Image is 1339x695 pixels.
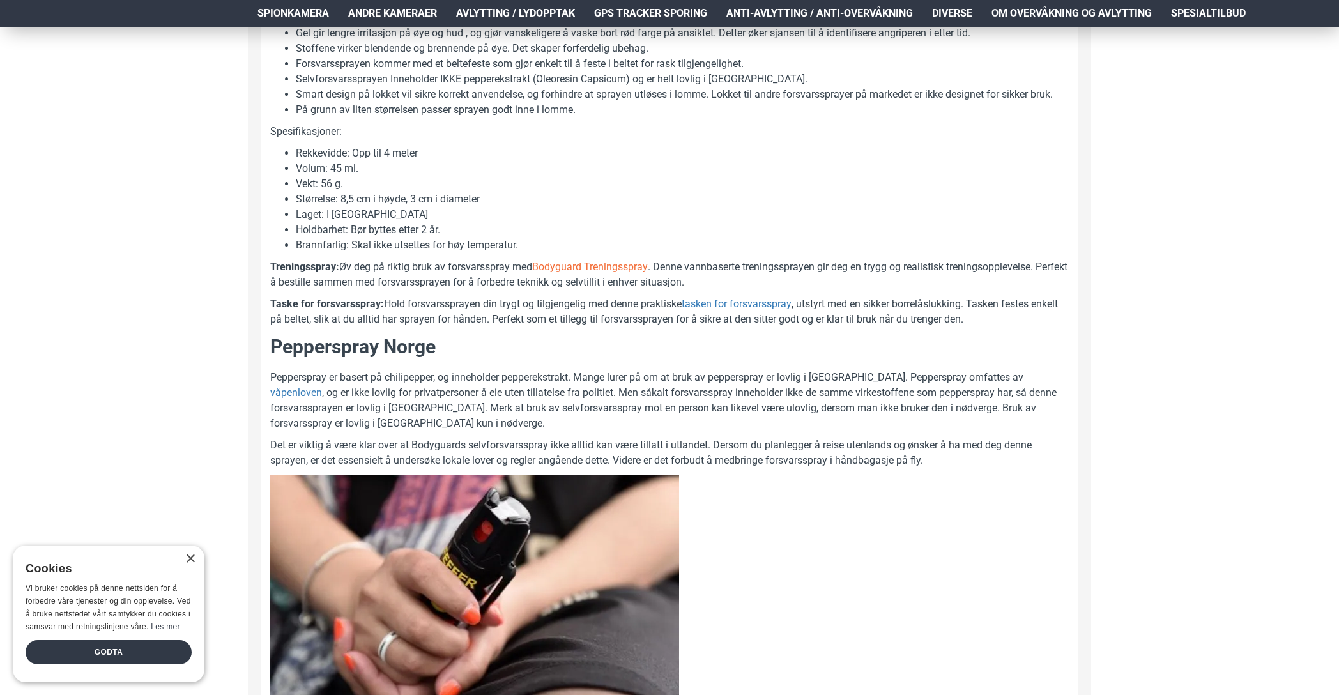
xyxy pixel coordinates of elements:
div: Close [185,554,195,564]
p: Hold forsvarssprayen din trygt og tilgjengelig med denne praktiske , utstyrt med en sikker borrel... [270,296,1069,327]
a: Les mer, opens a new window [151,622,180,631]
span: Diverse [932,6,972,21]
span: Avlytting / Lydopptak [456,6,575,21]
li: Selvforsvarssprayen Inneholder IKKE pepperekstrakt (Oleoresin Capsicum) og er helt lovlig i [GEOG... [296,72,1069,87]
h2: Pepperspray Norge [270,333,1069,360]
a: Bodyguard Treningsspray [532,259,648,275]
div: Godta [26,640,192,664]
b: Treningsspray: [270,261,339,273]
li: Gel gir lengre irritasjon på øye og hud , og gjør vanskeligere å vaske bort rød farge på ansiktet... [296,26,1069,41]
li: Vekt: 56 g. [296,176,1069,192]
li: Forsvarssprayen kommer med et beltefeste som gjør enkelt til å feste i beltet for rask tilgjengel... [296,56,1069,72]
li: Holdbarhet: Bør byttes etter 2 år. [296,222,1069,238]
p: Det er viktig å være klar over at Bodyguards selvforsvarsspray ikke alltid kan være tillatt i utl... [270,438,1069,468]
li: Rekkevidde: Opp til 4 meter [296,146,1069,161]
span: Spionkamera [257,6,329,21]
li: Smart design på lokket vil sikre korrekt anvendelse, og forhindre at sprayen utløses i lomme. Lok... [296,87,1069,102]
li: Brannfarlig: Skal ikke utsettes for høy temperatur. [296,238,1069,253]
span: Om overvåkning og avlytting [991,6,1152,21]
span: Andre kameraer [348,6,437,21]
span: Vi bruker cookies på denne nettsiden for å forbedre våre tjenester og din opplevelse. Ved å bruke... [26,584,191,630]
div: Cookies [26,555,183,583]
span: GPS Tracker Sporing [594,6,707,21]
p: Spesifikasjoner: [270,124,1069,139]
li: Laget: I [GEOGRAPHIC_DATA] [296,207,1069,222]
b: Taske for forsvarsspray: [270,298,384,310]
p: Øv deg på riktig bruk av forsvarsspray med . Denne vannbaserte treningssprayen gir deg en trygg o... [270,259,1069,290]
p: Pepperspray er basert på chilipepper, og inneholder pepperekstrakt. Mange lurer på om at bruk av ... [270,370,1069,431]
li: Størrelse: 8,5 cm i høyde, 3 cm i diameter [296,192,1069,207]
li: Stoffene virker blendende og brennende på øye. Det skaper forferdelig ubehag. [296,41,1069,56]
span: Spesialtilbud [1171,6,1246,21]
a: våpenloven [270,385,322,401]
a: tasken for forsvarsspray [682,296,792,312]
span: Anti-avlytting / Anti-overvåkning [726,6,913,21]
li: På grunn av liten størrelsen passer sprayen godt inne i lomme. [296,102,1069,118]
li: Volum: 45 ml. [296,161,1069,176]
